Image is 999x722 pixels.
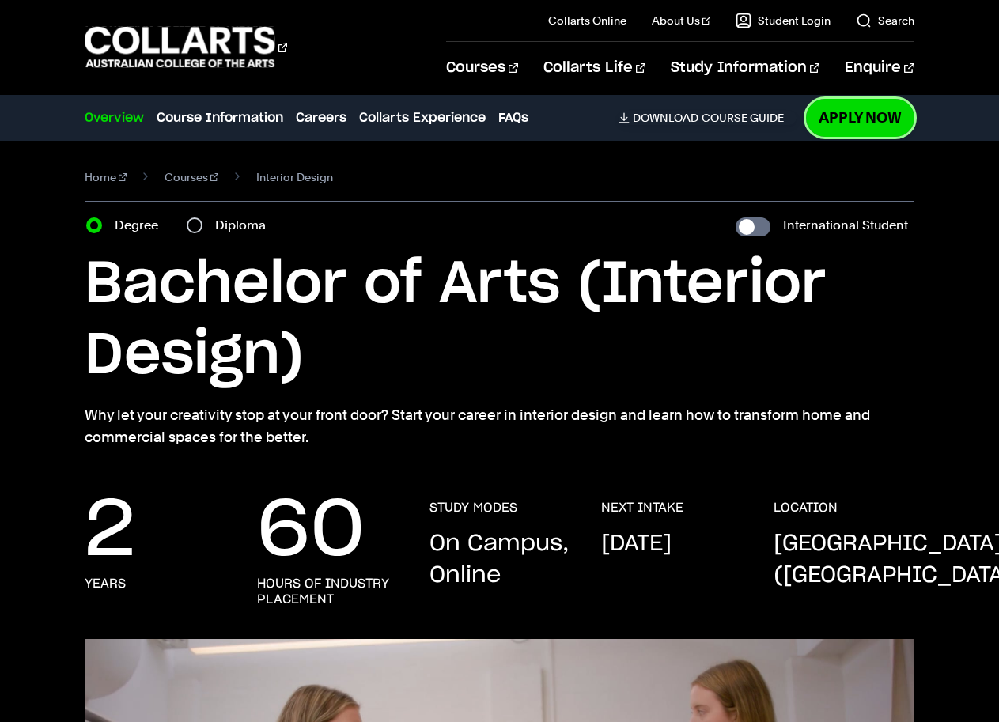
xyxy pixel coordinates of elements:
a: Home [85,166,127,188]
a: FAQs [498,108,528,127]
a: Overview [85,108,144,127]
p: Why let your creativity stop at your front door? Start your career in interior design and learn h... [85,404,914,448]
a: Study Information [671,42,819,94]
span: Download [633,111,698,125]
a: Enquire [845,42,914,94]
a: Student Login [736,13,831,28]
a: Collarts Life [543,42,645,94]
a: Careers [296,108,346,127]
h1: Bachelor of Arts (Interior Design) [85,249,914,391]
h3: hours of industry placement [257,576,398,607]
a: Course Information [157,108,283,127]
p: 60 [257,500,365,563]
a: DownloadCourse Guide [619,111,797,125]
a: Search [856,13,914,28]
label: Degree [115,214,168,236]
a: Apply Now [806,99,914,136]
label: Diploma [215,214,275,236]
a: Courses [446,42,518,94]
p: [DATE] [601,528,672,560]
span: Interior Design [256,166,333,188]
label: International Student [783,214,908,236]
a: Collarts Experience [359,108,486,127]
h3: STUDY MODES [429,500,517,516]
h3: NEXT INTAKE [601,500,683,516]
p: 2 [85,500,135,563]
a: Courses [165,166,218,188]
h3: LOCATION [774,500,838,516]
div: Go to homepage [85,25,287,70]
p: On Campus, Online [429,528,570,592]
h3: years [85,576,126,592]
a: Collarts Online [548,13,626,28]
a: About Us [652,13,710,28]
